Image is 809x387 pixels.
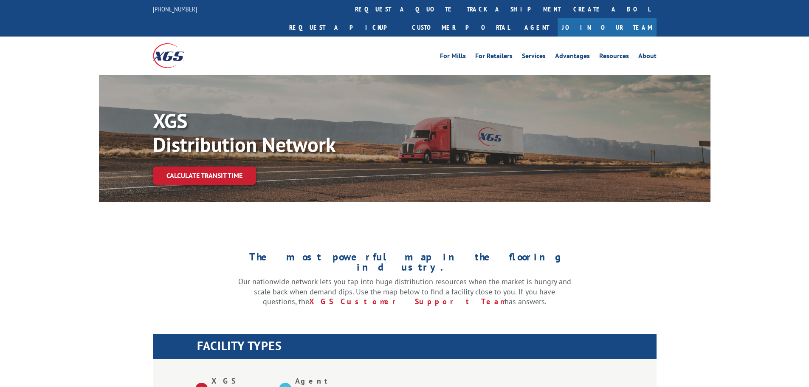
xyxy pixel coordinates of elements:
[558,18,657,37] a: Join Our Team
[309,297,505,306] a: XGS Customer Support Team
[440,53,466,62] a: For Mills
[522,53,546,62] a: Services
[153,109,408,156] p: XGS Distribution Network
[599,53,629,62] a: Resources
[475,53,513,62] a: For Retailers
[238,252,571,277] h1: The most powerful map in the flooring industry.
[197,340,657,356] h1: FACILITY TYPES
[153,5,197,13] a: [PHONE_NUMBER]
[555,53,590,62] a: Advantages
[406,18,516,37] a: Customer Portal
[153,167,256,185] a: Calculate transit time
[516,18,558,37] a: Agent
[283,18,406,37] a: Request a pickup
[638,53,657,62] a: About
[238,277,571,307] p: Our nationwide network lets you tap into huge distribution resources when the market is hungry an...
